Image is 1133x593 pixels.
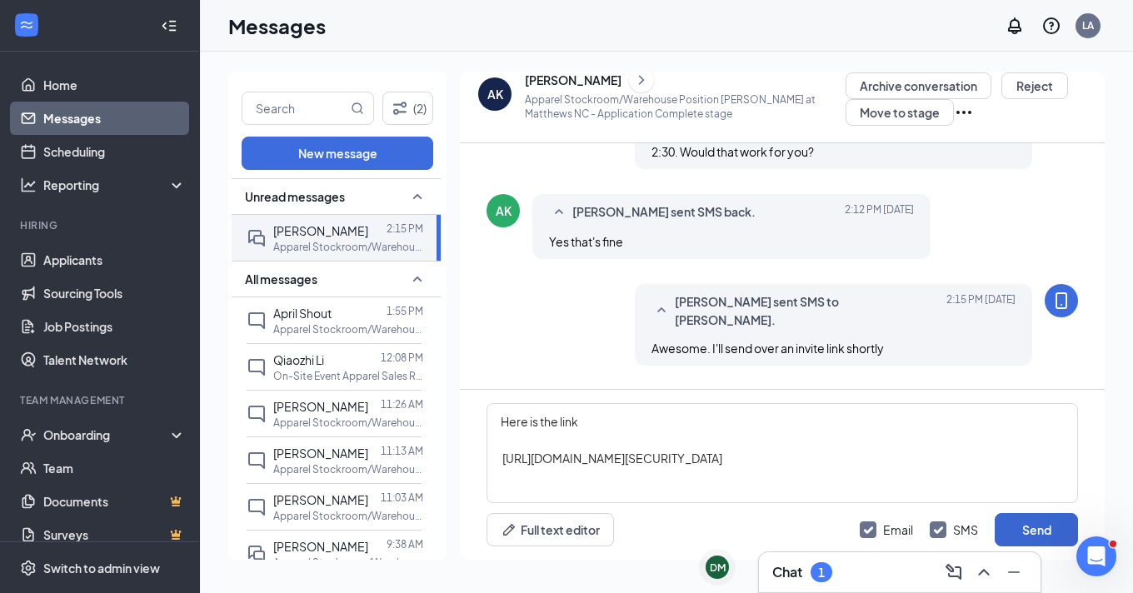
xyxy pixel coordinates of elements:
[772,563,802,581] h3: Chat
[247,497,267,517] svg: ChatInactive
[242,92,347,124] input: Search
[273,352,324,367] span: Qiaozhi Li
[941,559,967,586] button: ComposeMessage
[20,177,37,193] svg: Analysis
[944,562,964,582] svg: ComposeMessage
[273,556,423,570] p: Apparel Stockroom/Warehouse Position [PERSON_NAME] at [GEOGRAPHIC_DATA]
[247,404,267,424] svg: ChatInactive
[43,277,186,310] a: Sourcing Tools
[487,86,503,102] div: AK
[43,560,160,576] div: Switch to admin view
[247,451,267,471] svg: ChatInactive
[387,537,423,551] p: 9:38 AM
[273,306,332,321] span: April Shout
[43,102,186,135] a: Messages
[487,403,1078,503] textarea: Here is the link [URL][DOMAIN_NAME][SECURITY_DATA]
[273,223,368,238] span: [PERSON_NAME]
[43,68,186,102] a: Home
[1005,16,1025,36] svg: Notifications
[572,202,756,222] span: [PERSON_NAME] sent SMS back.
[43,135,186,168] a: Scheduling
[818,566,825,580] div: 1
[242,137,433,170] button: New message
[247,311,267,331] svg: ChatInactive
[273,399,368,414] span: [PERSON_NAME]
[846,99,954,126] button: Move to stage
[1004,562,1024,582] svg: Minimize
[407,187,427,207] svg: SmallChevronUp
[381,351,423,365] p: 12:08 PM
[273,539,368,554] span: [PERSON_NAME]
[381,491,423,505] p: 11:03 AM
[387,222,423,236] p: 2:15 PM
[43,485,186,518] a: DocumentsCrown
[954,102,974,122] svg: Ellipses
[525,92,846,121] p: Apparel Stockroom/Warehouse Position [PERSON_NAME] at Matthews NC - Application Complete stage
[43,426,172,443] div: Onboarding
[43,243,186,277] a: Applicants
[161,17,177,34] svg: Collapse
[549,202,569,222] svg: SmallChevronUp
[846,72,991,99] button: Archive conversation
[247,544,267,564] svg: DoubleChat
[20,560,37,576] svg: Settings
[1041,16,1061,36] svg: QuestionInfo
[20,218,182,232] div: Hiring
[549,234,623,249] span: Yes that's fine
[351,102,364,115] svg: MagnifyingGlass
[43,451,186,485] a: Team
[273,416,423,430] p: Apparel Stockroom/Warehouse Position [PERSON_NAME] at [GEOGRAPHIC_DATA]
[525,72,621,88] div: [PERSON_NAME]
[651,341,884,356] span: Awesome. I'll send over an invite link shortly
[633,70,650,90] svg: ChevronRight
[971,559,997,586] button: ChevronUp
[245,188,345,205] span: Unread messages
[710,561,726,575] div: DM
[273,492,368,507] span: [PERSON_NAME]
[228,12,326,40] h1: Messages
[43,518,186,551] a: SurveysCrown
[43,310,186,343] a: Job Postings
[247,228,267,248] svg: DoubleChat
[1001,72,1068,99] button: Reject
[407,269,427,289] svg: SmallChevronUp
[273,369,423,383] p: On-Site Event Apparel Sales Representative at [GEOGRAPHIC_DATA] [GEOGRAPHIC_DATA]
[43,343,186,376] a: Talent Network
[247,357,267,377] svg: ChatInactive
[381,397,423,411] p: 11:26 AM
[496,202,512,219] div: AK
[487,513,614,546] button: Full text editorPen
[273,322,423,336] p: Apparel Stockroom/Warehouse Position [PERSON_NAME] at [GEOGRAPHIC_DATA]
[1076,536,1116,576] iframe: Intercom live chat
[995,513,1078,546] button: Send
[245,271,317,287] span: All messages
[675,292,941,329] span: [PERSON_NAME] sent SMS to [PERSON_NAME].
[1051,291,1071,311] svg: MobileSms
[974,562,994,582] svg: ChevronUp
[387,304,423,318] p: 1:55 PM
[1082,18,1094,32] div: LA
[946,292,1016,329] span: [DATE] 2:15 PM
[273,446,368,461] span: [PERSON_NAME]
[390,98,410,118] svg: Filter
[273,462,423,476] p: Apparel Stockroom/Warehouse Position [PERSON_NAME] at [GEOGRAPHIC_DATA]
[273,240,423,254] p: Apparel Stockroom/Warehouse Position [PERSON_NAME] at [GEOGRAPHIC_DATA]
[651,301,671,321] svg: SmallChevronUp
[845,202,914,222] span: [DATE] 2:12 PM
[501,521,517,538] svg: Pen
[18,17,35,33] svg: WorkstreamLogo
[382,92,433,125] button: Filter (2)
[629,67,654,92] button: ChevronRight
[43,177,187,193] div: Reporting
[1001,559,1027,586] button: Minimize
[20,393,182,407] div: Team Management
[20,426,37,443] svg: UserCheck
[381,444,423,458] p: 11:13 AM
[273,509,423,523] p: Apparel Stockroom/Warehouse Position [PERSON_NAME] at [GEOGRAPHIC_DATA]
